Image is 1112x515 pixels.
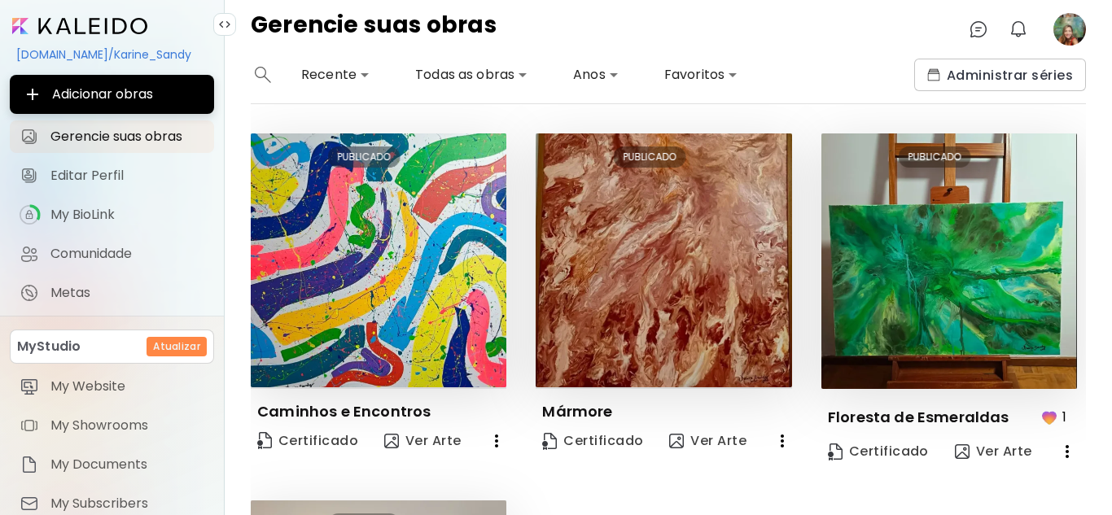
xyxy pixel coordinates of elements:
[899,146,971,168] div: PUBLICADO
[251,425,365,457] a: CertificateCertificado
[10,409,214,442] a: itemMy Showrooms
[669,434,684,448] img: view-art
[1040,408,1059,427] img: favorites
[1009,20,1028,39] img: bellIcon
[153,339,200,354] h6: Atualizar
[295,62,376,88] div: Recente
[10,41,214,68] div: [DOMAIN_NAME]/Karine_Sandy
[50,246,204,262] span: Comunidade
[50,168,204,184] span: Editar Perfil
[10,75,214,114] button: Adicionar obras
[50,417,204,434] span: My Showrooms
[50,129,204,145] span: Gerencie suas obras
[20,494,39,513] img: item
[20,377,39,396] img: item
[10,120,214,153] a: Gerencie suas obras iconGerencie suas obras
[50,378,204,395] span: My Website
[257,432,272,449] img: Certificate
[948,435,1039,468] button: view-artVer Arte
[218,18,231,31] img: collapse
[10,448,214,481] a: itemMy Documents
[50,456,204,473] span: My Documents
[20,416,39,435] img: item
[328,146,401,168] div: PUBLICADO
[536,425,650,457] a: CertificateCertificado
[567,62,625,88] div: Anos
[255,67,271,83] img: search
[613,146,685,168] div: PUBLICADO
[10,199,214,231] a: iconcompleteMy BioLink
[384,434,399,448] img: view-art
[10,159,214,192] a: Editar Perfil iconEditar Perfil
[251,59,275,91] button: search
[914,59,1086,91] button: collectionsAdministrar séries
[542,433,557,450] img: Certificate
[409,62,534,88] div: Todas as obras
[828,443,843,460] img: Certificate
[251,133,506,387] img: thumbnail
[1062,407,1066,427] p: 1
[50,285,204,301] span: Metas
[663,425,753,457] button: view-artVer Arte
[658,62,744,88] div: Favoritos
[536,133,791,387] img: thumbnail
[251,13,497,46] h4: Gerencie suas obras
[384,431,462,451] span: Ver Arte
[20,166,39,185] img: Editar Perfil icon
[10,370,214,403] a: itemMy Website
[821,435,935,468] a: CertificateCertificado
[542,402,612,421] p: Mármore
[20,455,39,474] img: item
[927,67,1073,84] span: Administrar séries
[969,20,988,39] img: chatIcon
[1005,15,1032,43] button: bellIcon
[10,238,214,270] a: Comunidade iconComunidade
[20,283,39,303] img: Metas icon
[828,408,1009,427] p: Floresta de Esmeraldas
[257,402,431,421] p: Caminhos e Encontros
[50,207,204,223] span: My BioLink
[257,430,358,452] span: Certificado
[10,277,214,309] a: completeMetas iconMetas
[17,337,81,356] p: MyStudio
[927,68,940,81] img: collections
[20,244,39,264] img: Comunidade icon
[23,85,201,104] span: Adicionar obras
[542,432,643,450] span: Certificado
[669,432,746,450] span: Ver Arte
[20,127,39,146] img: Gerencie suas obras icon
[1035,402,1077,432] button: favorites1
[955,444,970,459] img: view-art
[828,443,929,460] span: Certificado
[821,133,1077,389] img: thumbnail
[955,443,1032,460] span: Ver Arte
[50,495,204,512] span: My Subscribers
[378,425,468,457] button: view-artVer Arte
